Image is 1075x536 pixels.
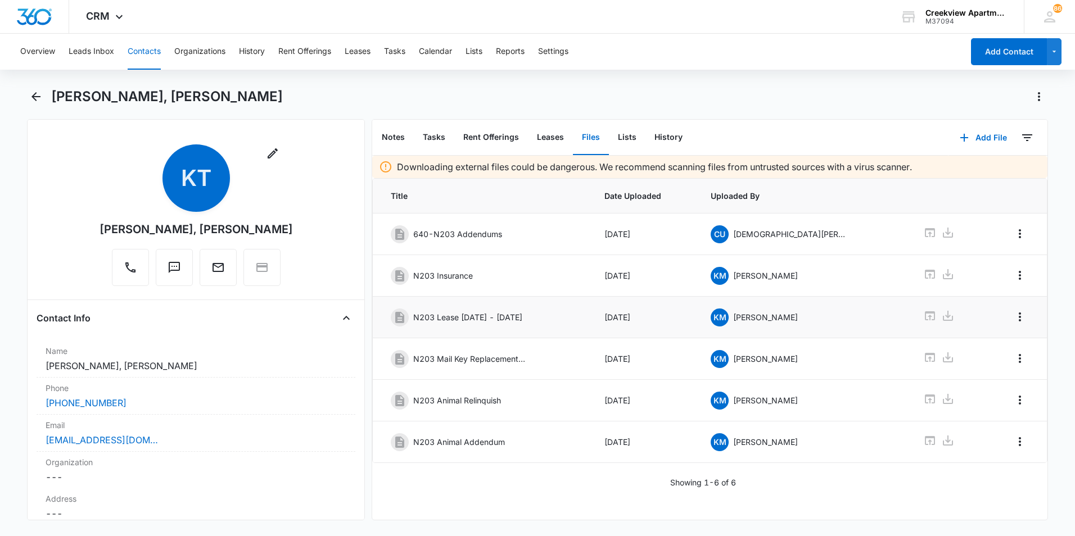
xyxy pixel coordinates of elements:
[591,380,698,421] td: [DATE]
[496,34,525,70] button: Reports
[1018,129,1036,147] button: Filters
[591,338,698,380] td: [DATE]
[278,34,331,70] button: Rent Offerings
[174,34,225,70] button: Organizations
[397,160,912,174] p: Downloading external files could be dangerous. We recommend scanning files from untrusted sources...
[46,419,346,431] label: Email
[528,120,573,155] button: Leases
[46,433,158,447] a: [EMAIL_ADDRESS][DOMAIN_NAME]
[925,17,1008,25] div: account id
[46,470,346,484] dd: ---
[591,421,698,463] td: [DATE]
[609,120,645,155] button: Lists
[1011,349,1029,367] button: Overflow Menu
[46,493,346,505] label: Address
[971,38,1047,65] button: Add Contact
[711,392,729,410] span: KM
[239,34,265,70] button: History
[46,507,346,520] dd: ---
[27,88,44,106] button: Back
[454,120,528,155] button: Rent Offerings
[1011,433,1029,451] button: Overflow Menu
[711,225,729,243] span: CU
[1053,4,1062,13] span: 86
[711,308,729,326] span: KM
[37,488,355,525] div: Address---
[1030,88,1048,106] button: Actions
[413,353,526,365] p: N203 Mail Key Replacement.pdf
[573,120,609,155] button: Files
[69,34,114,70] button: Leads Inbox
[591,214,698,255] td: [DATE]
[200,266,237,276] a: Email
[100,221,293,238] div: [PERSON_NAME], [PERSON_NAME]
[591,255,698,297] td: [DATE]
[37,311,91,325] h4: Contact Info
[733,436,798,448] p: [PERSON_NAME]
[156,249,193,286] button: Text
[391,190,577,202] span: Title
[466,34,482,70] button: Lists
[128,34,161,70] button: Contacts
[156,266,193,276] a: Text
[112,249,149,286] button: Call
[37,378,355,415] div: Phone[PHONE_NUMBER]
[1011,225,1029,243] button: Overflow Menu
[46,456,346,468] label: Organization
[413,394,501,406] p: N203 Animal Relinquish
[20,34,55,70] button: Overview
[162,144,230,212] span: KT
[37,340,355,378] div: Name[PERSON_NAME], [PERSON_NAME]
[1053,4,1062,13] div: notifications count
[645,120,692,155] button: History
[711,433,729,451] span: KM
[414,120,454,155] button: Tasks
[413,270,473,281] p: N203 Insurance
[413,436,505,448] p: N203 Animal Addendum
[51,88,283,105] h1: [PERSON_NAME], [PERSON_NAME]
[86,10,110,22] span: CRM
[733,394,798,406] p: [PERSON_NAME]
[711,350,729,368] span: KM
[345,34,371,70] button: Leases
[733,228,846,240] p: [DEMOGRAPHIC_DATA][PERSON_NAME]
[413,311,522,323] p: N203 Lease [DATE] - [DATE]
[670,476,736,488] p: Showing 1-6 of 6
[37,415,355,452] div: Email[EMAIL_ADDRESS][DOMAIN_NAME]
[37,452,355,488] div: Organization---
[1011,391,1029,409] button: Overflow Menu
[46,345,346,357] label: Name
[1011,266,1029,284] button: Overflow Menu
[112,266,149,276] a: Call
[337,309,355,327] button: Close
[948,124,1018,151] button: Add File
[200,249,237,286] button: Email
[413,228,502,240] p: 640-N203 Addendums
[733,270,798,281] p: [PERSON_NAME]
[733,353,798,365] p: [PERSON_NAME]
[46,359,346,373] dd: [PERSON_NAME], [PERSON_NAME]
[591,297,698,338] td: [DATE]
[46,396,127,410] a: [PHONE_NUMBER]
[419,34,452,70] button: Calendar
[373,120,414,155] button: Notes
[538,34,568,70] button: Settings
[733,311,798,323] p: [PERSON_NAME]
[604,190,684,202] span: Date Uploaded
[384,34,405,70] button: Tasks
[711,267,729,285] span: KM
[46,382,346,394] label: Phone
[925,8,1008,17] div: account name
[1011,308,1029,326] button: Overflow Menu
[711,190,896,202] span: Uploaded By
